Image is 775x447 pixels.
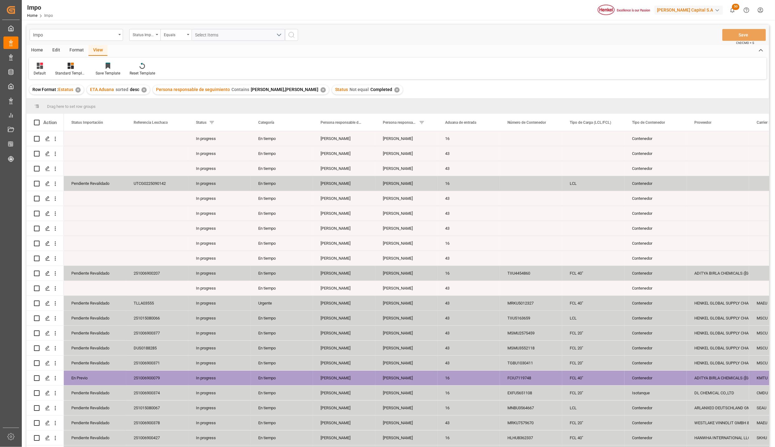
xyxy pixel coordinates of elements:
[375,251,438,266] div: [PERSON_NAME]
[694,120,711,125] span: Proveedor
[251,386,313,400] div: En tiempo
[188,401,251,415] div: In progress
[500,401,562,415] div: MNBU3564667
[251,176,313,191] div: En tiempo
[251,401,313,415] div: En tiempo
[313,371,375,385] div: [PERSON_NAME]
[71,401,119,415] div: Pendiente Revalidado
[445,120,476,125] span: Aduana de entrada
[26,176,64,191] div: Press SPACE to select this row.
[27,3,53,12] div: Impo
[739,3,754,17] button: Help Center
[625,176,687,191] div: Contenedor
[694,266,742,281] div: ADITYA BIRLA CHEMICALS ([GEOGRAPHIC_DATA]) LTD
[349,87,369,92] span: Not equal
[335,87,348,92] span: Status
[251,341,313,355] div: En tiempo
[438,191,500,206] div: 43
[26,221,64,236] div: Press SPACE to select this row.
[313,281,375,296] div: [PERSON_NAME]
[251,356,313,370] div: En tiempo
[71,371,119,385] div: En Previo
[625,430,687,445] div: Contenedor
[26,45,48,56] div: Home
[438,296,500,310] div: 43
[438,416,500,430] div: 43
[126,386,188,400] div: 251006900374
[251,430,313,445] div: En tiempo
[438,311,500,325] div: 43
[375,281,438,296] div: [PERSON_NAME]
[625,401,687,415] div: Contenedor
[562,176,625,191] div: LCL
[313,266,375,281] div: [PERSON_NAME]
[134,120,168,125] span: Referencia Leschaco
[195,32,222,37] span: Select Items
[625,236,687,251] div: Contenedor
[30,29,123,41] button: open menu
[313,191,375,206] div: [PERSON_NAME]
[694,326,742,340] div: HENKEL GLOBAL SUPPLY CHAIN B.V.
[71,176,119,191] div: Pendiente Revalidado
[71,431,119,445] div: Pendiente Revalidado
[251,87,318,92] span: [PERSON_NAME],[PERSON_NAME]
[196,120,207,125] span: Status
[375,266,438,281] div: [PERSON_NAME]
[438,146,500,161] div: 43
[231,87,249,92] span: Contains
[438,206,500,221] div: 43
[65,45,88,56] div: Format
[438,251,500,266] div: 43
[500,371,562,385] div: FCIU7119748
[26,206,64,221] div: Press SPACE to select this row.
[96,70,120,76] div: Save Template
[694,296,742,310] div: HENKEL GLOBAL SUPPLY CHAIN B.V.
[251,416,313,430] div: En tiempo
[26,341,64,356] div: Press SPACE to select this row.
[188,146,251,161] div: In progress
[500,341,562,355] div: MSMU3552118
[654,4,725,16] button: [PERSON_NAME] Capital S.A
[394,87,400,93] div: ✕
[321,120,362,125] span: Persona responsable de la importacion
[562,371,625,385] div: FCL 40"
[188,251,251,266] div: In progress
[26,266,64,281] div: Press SPACE to select this row.
[188,131,251,146] div: In progress
[26,326,64,341] div: Press SPACE to select this row.
[251,131,313,146] div: En tiempo
[313,296,375,310] div: [PERSON_NAME]
[625,131,687,146] div: Contenedor
[500,311,562,325] div: TIIU5163659
[375,176,438,191] div: [PERSON_NAME]
[251,371,313,385] div: En tiempo
[188,356,251,370] div: In progress
[438,131,500,146] div: 16
[625,206,687,221] div: Contenedor
[26,430,64,445] div: Press SPACE to select this row.
[438,221,500,236] div: 43
[90,87,114,92] span: ETA Aduana
[375,326,438,340] div: [PERSON_NAME]
[438,266,500,281] div: 16
[71,356,119,370] div: Pendiente Revalidado
[375,131,438,146] div: [PERSON_NAME]
[313,131,375,146] div: [PERSON_NAME]
[500,386,562,400] div: EXFU5651108
[625,356,687,370] div: Contenedor
[26,146,64,161] div: Press SPACE to select this row.
[43,120,57,125] div: Action
[251,236,313,251] div: En tiempo
[164,31,185,38] div: Equals
[126,341,188,355] div: DUS0188285
[375,221,438,236] div: [PERSON_NAME]
[258,120,274,125] span: Categoría
[26,386,64,401] div: Press SPACE to select this row.
[188,371,251,385] div: In progress
[126,401,188,415] div: 251015080067
[375,401,438,415] div: [PERSON_NAME]
[625,311,687,325] div: Contenedor
[188,206,251,221] div: In progress
[33,31,116,38] div: Impo
[26,401,64,416] div: Press SPACE to select this row.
